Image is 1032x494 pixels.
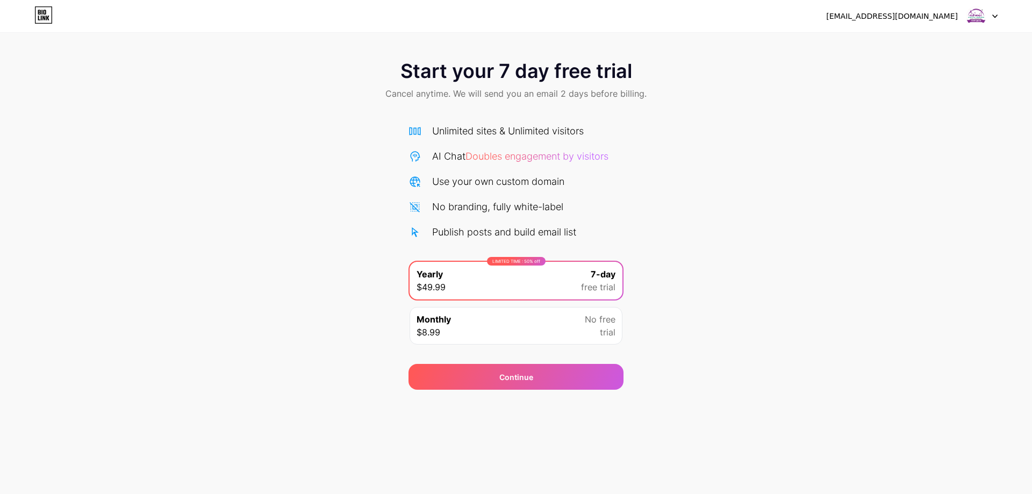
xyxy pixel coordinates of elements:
[591,268,615,281] span: 7-day
[499,371,533,383] span: Continue
[465,151,608,162] span: Doubles engagement by visitors
[487,257,546,266] div: LIMITED TIME : 50% off
[432,174,564,189] div: Use your own custom domain
[432,225,576,239] div: Publish posts and build email list
[581,281,615,293] span: free trial
[417,281,446,293] span: $49.99
[585,313,615,326] span: No free
[600,326,615,339] span: trial
[417,326,440,339] span: $8.99
[432,124,584,138] div: Unlimited sites & Unlimited visitors
[417,268,443,281] span: Yearly
[966,6,986,26] img: insafftraveltours. kemaman
[432,199,563,214] div: No branding, fully white-label
[826,11,958,22] div: [EMAIL_ADDRESS][DOMAIN_NAME]
[417,313,451,326] span: Monthly
[400,60,632,82] span: Start your 7 day free trial
[432,149,608,163] div: AI Chat
[385,87,647,100] span: Cancel anytime. We will send you an email 2 days before billing.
